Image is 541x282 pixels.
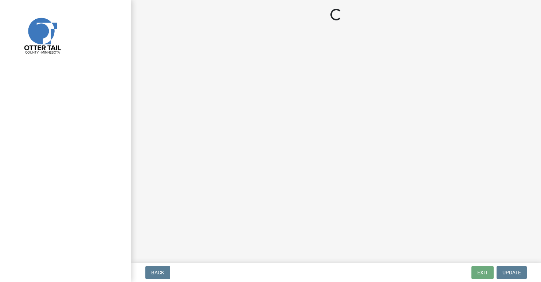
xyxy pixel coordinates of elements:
[15,8,69,62] img: Otter Tail County, Minnesota
[145,266,170,279] button: Back
[497,266,527,279] button: Update
[151,270,164,275] span: Back
[471,266,494,279] button: Exit
[502,270,521,275] span: Update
